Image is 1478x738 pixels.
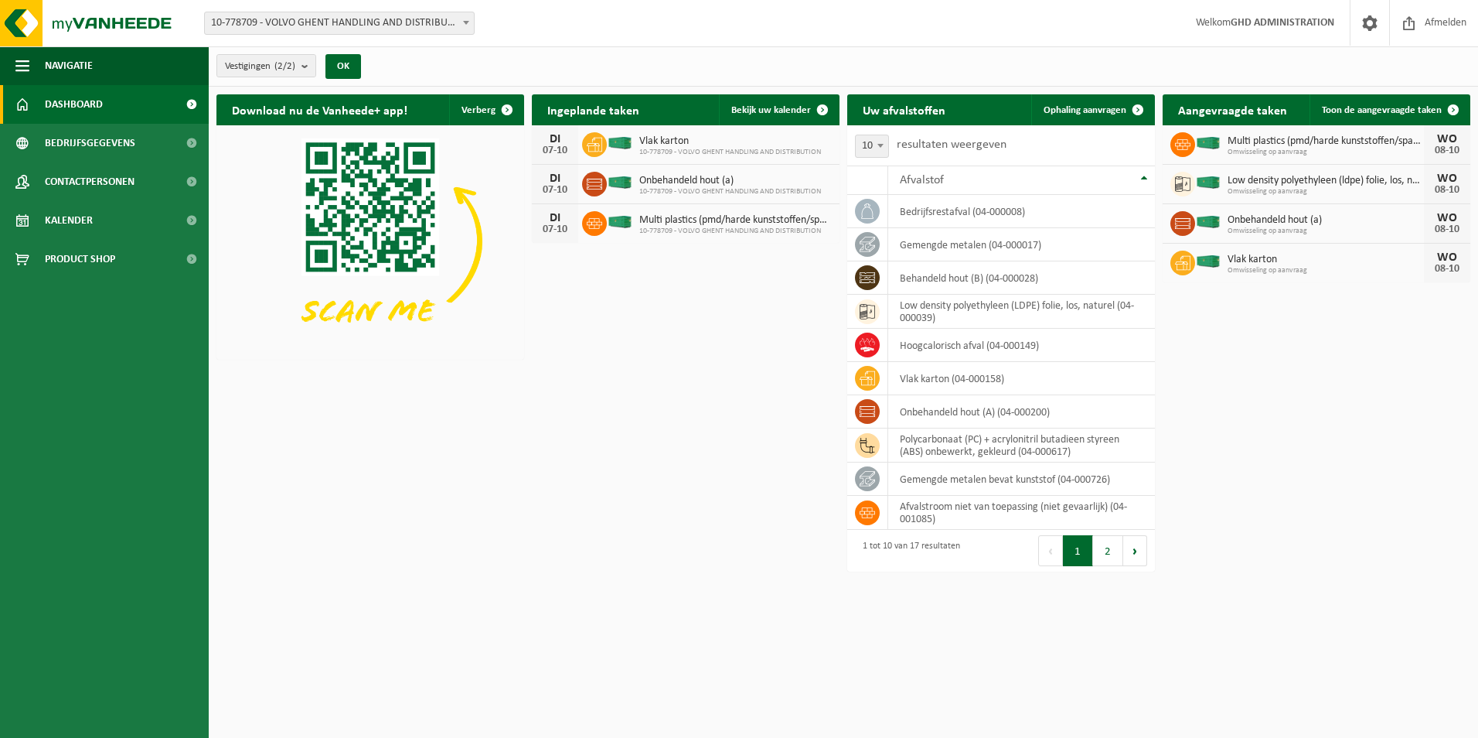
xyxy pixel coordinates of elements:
span: Onbehandeld hout (a) [1228,214,1424,227]
span: Bekijk uw kalender [731,105,811,115]
button: Vestigingen(2/2) [216,54,316,77]
count: (2/2) [274,61,295,71]
div: 1 tot 10 van 17 resultaten [855,534,960,568]
img: HK-XC-40-GN-00 [1195,255,1221,268]
span: Toon de aangevraagde taken [1322,105,1442,115]
span: Low density polyethyleen (ldpe) folie, los, naturel [1228,175,1424,187]
img: HK-XC-40-GN-00 [607,176,633,190]
span: 10-778709 - VOLVO GHENT HANDLING AND DISTRIBUTION - DESTELDONK [205,12,474,34]
div: 08-10 [1432,224,1463,235]
td: gemengde metalen (04-000017) [888,228,1155,261]
td: onbehandeld hout (A) (04-000200) [888,395,1155,429]
span: Vlak karton [1228,254,1424,266]
span: Multi plastics (pmd/harde kunststoffen/spanbanden/eps/folie naturel/folie gemeng... [1228,135,1424,148]
button: Previous [1038,535,1063,566]
td: polycarbonaat (PC) + acrylonitril butadieen styreen (ABS) onbewerkt, gekleurd (04-000617) [888,429,1155,463]
strong: GHD ADMINISTRATION [1231,17,1334,29]
div: DI [540,212,570,224]
div: WO [1432,212,1463,224]
span: Omwisseling op aanvraag [1228,148,1424,157]
div: DI [540,173,570,185]
img: HK-XC-40-GN-00 [1195,136,1221,150]
span: Ophaling aanvragen [1044,105,1126,115]
span: Omwisseling op aanvraag [1228,227,1424,236]
td: bedrijfsrestafval (04-000008) [888,195,1155,228]
img: HK-XC-40-GN-00 [1195,215,1221,229]
div: 07-10 [540,185,570,196]
h2: Ingeplande taken [532,94,655,125]
div: 08-10 [1432,145,1463,156]
h2: Download nu de Vanheede+ app! [216,94,423,125]
span: Kalender [45,201,93,240]
img: Download de VHEPlus App [216,125,524,357]
img: HK-XC-40-GN-00 [1195,176,1221,190]
span: Omwisseling op aanvraag [1228,187,1424,196]
span: Product Shop [45,240,115,278]
label: resultaten weergeven [897,138,1006,151]
a: Toon de aangevraagde taken [1309,94,1469,125]
td: hoogcalorisch afval (04-000149) [888,329,1155,362]
button: Next [1123,535,1147,566]
span: 10-778709 - VOLVO GHENT HANDLING AND DISTRIBUTION [639,227,832,236]
td: afvalstroom niet van toepassing (niet gevaarlijk) (04-001085) [888,496,1155,530]
div: 07-10 [540,224,570,235]
span: 10-778709 - VOLVO GHENT HANDLING AND DISTRIBUTION [639,148,821,157]
span: Onbehandeld hout (a) [639,175,821,187]
img: HK-XC-40-GN-00 [607,215,633,229]
a: Bekijk uw kalender [719,94,838,125]
span: Afvalstof [900,174,944,186]
span: Multi plastics (pmd/harde kunststoffen/spanbanden/eps/folie naturel/folie gemeng... [639,214,832,227]
td: vlak karton (04-000158) [888,362,1155,395]
div: 07-10 [540,145,570,156]
span: 10 [855,135,889,158]
button: 2 [1093,535,1123,566]
span: 10 [856,135,888,157]
div: WO [1432,133,1463,145]
img: HK-XC-40-GN-00 [607,136,633,150]
span: Dashboard [45,85,103,124]
button: 1 [1063,535,1093,566]
span: Navigatie [45,46,93,85]
span: 10-778709 - VOLVO GHENT HANDLING AND DISTRIBUTION [639,187,821,196]
button: Verberg [449,94,523,125]
td: gemengde metalen bevat kunststof (04-000726) [888,463,1155,496]
h2: Uw afvalstoffen [847,94,961,125]
span: 10-778709 - VOLVO GHENT HANDLING AND DISTRIBUTION - DESTELDONK [204,12,475,35]
div: 08-10 [1432,264,1463,275]
span: Verberg [461,105,496,115]
span: Contactpersonen [45,162,135,201]
span: Vestigingen [225,55,295,78]
span: Omwisseling op aanvraag [1228,266,1424,275]
h2: Aangevraagde taken [1163,94,1303,125]
span: Bedrijfsgegevens [45,124,135,162]
span: Vlak karton [639,135,821,148]
button: OK [325,54,361,79]
td: low density polyethyleen (LDPE) folie, los, naturel (04-000039) [888,295,1155,329]
div: WO [1432,251,1463,264]
div: DI [540,133,570,145]
div: 08-10 [1432,185,1463,196]
div: WO [1432,173,1463,185]
td: behandeld hout (B) (04-000028) [888,261,1155,295]
a: Ophaling aanvragen [1031,94,1153,125]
